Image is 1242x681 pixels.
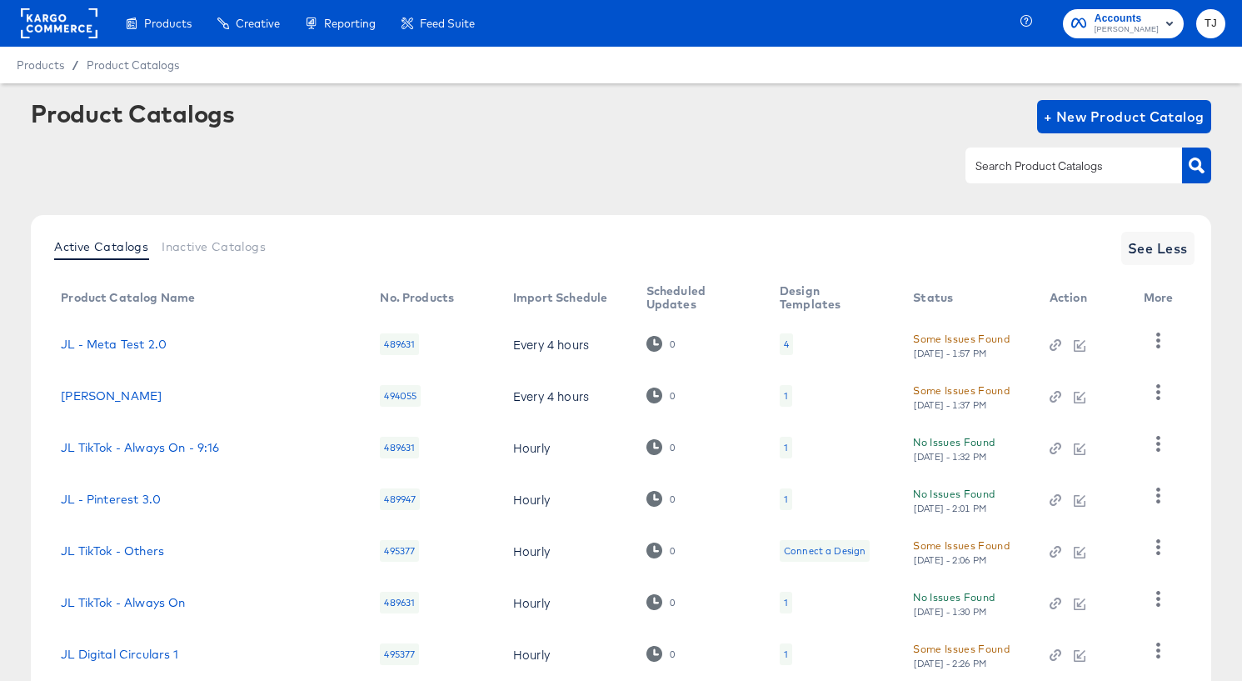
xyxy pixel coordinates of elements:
th: Action [1036,278,1130,318]
th: Status [900,278,1035,318]
a: JL - Meta Test 2.0 [61,338,167,351]
div: Some Issues Found [913,537,1010,554]
a: JL TikTok - Others [61,544,164,558]
div: 1 [784,648,788,661]
div: Import Schedule [513,291,607,304]
div: 0 [646,646,676,662]
div: 1 [780,488,792,510]
button: Some Issues Found[DATE] - 2:06 PM [913,537,1010,566]
span: See Less [1128,237,1188,260]
div: Connect a Design [780,540,870,562]
td: Every 4 hours [500,318,633,370]
div: 489631 [380,592,419,613]
div: 0 [669,545,676,557]
div: 494055 [380,385,421,407]
span: Reporting [324,17,376,30]
span: Active Catalogs [54,240,148,253]
div: 0 [669,493,676,505]
div: 1 [784,441,788,454]
th: More [1130,278,1194,318]
div: 0 [646,439,676,455]
div: Product Catalog Name [61,291,195,304]
td: Hourly [500,577,633,628]
div: 0 [646,543,676,558]
a: JL TikTok - Always On [61,596,185,609]
button: Some Issues Found[DATE] - 2:26 PM [913,640,1010,669]
div: Product Catalogs [31,100,234,127]
span: Inactive Catalogs [162,240,266,253]
input: Search Product Catalogs [972,157,1150,176]
span: Creative [236,17,280,30]
div: 489947 [380,488,420,510]
div: 1 [780,437,792,458]
td: Hourly [500,525,633,577]
div: 1 [784,389,788,403]
div: Some Issues Found [913,640,1010,658]
div: No. Products [380,291,454,304]
button: + New Product Catalog [1037,100,1211,133]
div: Some Issues Found [913,382,1010,399]
div: 495377 [380,540,419,562]
span: TJ [1203,14,1219,33]
div: Connect a Design [784,544,865,558]
div: [DATE] - 1:37 PM [913,399,988,411]
a: [PERSON_NAME] [61,389,162,403]
div: 489631 [380,437,419,458]
span: Accounts [1095,10,1159,28]
span: / [64,58,87,72]
div: 0 [646,491,676,507]
span: Feed Suite [420,17,475,30]
div: 0 [669,442,676,453]
span: Products [144,17,192,30]
button: Accounts[PERSON_NAME] [1063,9,1184,38]
div: 0 [646,336,676,352]
div: Design Templates [780,284,880,311]
td: Hourly [500,422,633,473]
div: 0 [669,648,676,660]
div: 495377 [380,643,419,665]
div: 1 [780,592,792,613]
div: 1 [784,596,788,609]
a: JL - Pinterest 3.0 [61,493,161,506]
button: TJ [1196,9,1225,38]
div: 4 [780,333,793,355]
a: JL Digital Circulars 1 [61,648,178,661]
div: Scheduled Updates [646,284,746,311]
div: 0 [669,597,676,608]
div: 0 [646,594,676,610]
div: 1 [784,493,788,506]
span: + New Product Catalog [1044,105,1205,128]
button: See Less [1121,232,1195,265]
button: Some Issues Found[DATE] - 1:37 PM [913,382,1010,411]
div: [DATE] - 2:26 PM [913,658,988,669]
div: 4 [784,338,789,351]
a: JL TikTok - Always On - 9:16 [61,441,219,454]
div: 1 [780,385,792,407]
div: 489631 [380,333,419,355]
span: Products [17,58,64,72]
div: [DATE] - 1:57 PM [913,348,988,359]
div: 0 [669,390,676,402]
td: Hourly [500,628,633,680]
span: [PERSON_NAME] [1095,23,1159,37]
div: 1 [780,643,792,665]
div: [DATE] - 2:06 PM [913,554,988,566]
a: Product Catalogs [87,58,179,72]
div: Some Issues Found [913,330,1010,348]
td: Hourly [500,473,633,525]
td: Every 4 hours [500,370,633,422]
button: Some Issues Found[DATE] - 1:57 PM [913,330,1010,359]
div: 0 [669,338,676,350]
div: 0 [646,388,676,403]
